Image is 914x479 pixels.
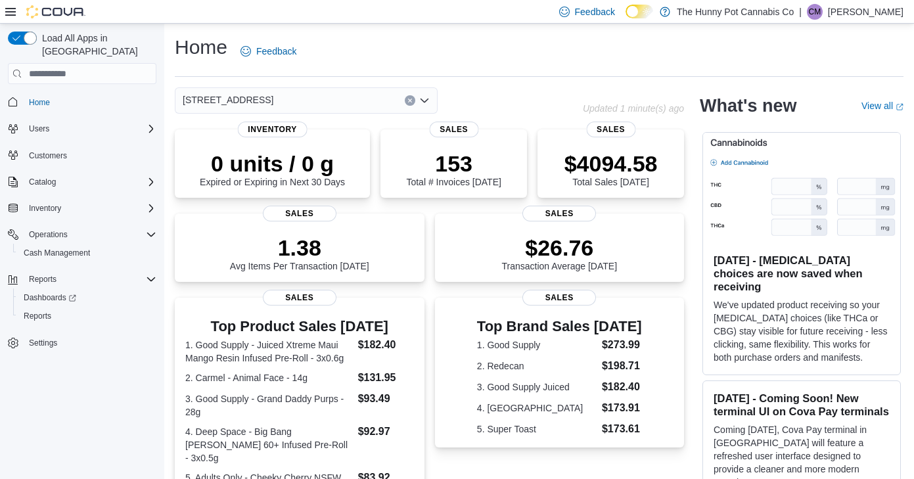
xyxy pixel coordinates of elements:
[8,87,156,386] nav: Complex example
[24,121,55,137] button: Users
[185,338,353,365] dt: 1. Good Supply - Juiced Xtreme Maui Mango Resin Infused Pre-Roll - 3x0.6g
[18,245,95,261] a: Cash Management
[677,4,794,20] p: The Hunny Pot Cannabis Co
[237,122,308,137] span: Inventory
[564,150,658,187] div: Total Sales [DATE]
[24,174,61,190] button: Catalog
[175,34,227,60] h1: Home
[406,150,501,187] div: Total # Invoices [DATE]
[26,5,85,18] img: Cova
[602,400,642,416] dd: $173.91
[24,93,156,110] span: Home
[3,333,162,352] button: Settings
[714,392,890,418] h3: [DATE] - Coming Soon! New terminal UI on Cova Pay terminals
[3,173,162,191] button: Catalog
[185,371,353,384] dt: 2. Carmel - Animal Face - 14g
[626,5,653,18] input: Dark Mode
[358,337,414,353] dd: $182.40
[3,92,162,111] button: Home
[602,337,642,353] dd: $273.99
[358,370,414,386] dd: $131.95
[230,235,369,261] p: 1.38
[13,288,162,307] a: Dashboards
[185,319,414,334] h3: Top Product Sales [DATE]
[24,334,156,351] span: Settings
[3,270,162,288] button: Reports
[263,290,336,306] span: Sales
[714,254,890,293] h3: [DATE] - [MEDICAL_DATA] choices are now saved when receiving
[501,235,617,261] p: $26.76
[564,150,658,177] p: $4094.58
[29,229,68,240] span: Operations
[3,146,162,165] button: Customers
[3,225,162,244] button: Operations
[24,271,62,287] button: Reports
[3,199,162,217] button: Inventory
[861,101,903,111] a: View allExternal link
[522,290,596,306] span: Sales
[586,122,635,137] span: Sales
[714,298,890,364] p: We've updated product receiving so your [MEDICAL_DATA] choices (like THCa or CBG) stay visible fo...
[406,150,501,177] p: 153
[13,244,162,262] button: Cash Management
[256,45,296,58] span: Feedback
[477,401,597,415] dt: 4. [GEOGRAPHIC_DATA]
[602,421,642,437] dd: $173.61
[24,335,62,351] a: Settings
[200,150,345,177] p: 0 units / 0 g
[3,120,162,138] button: Users
[24,148,72,164] a: Customers
[24,292,76,303] span: Dashboards
[24,174,156,190] span: Catalog
[477,319,642,334] h3: Top Brand Sales [DATE]
[477,359,597,373] dt: 2. Redecan
[807,4,823,20] div: Corrin Marier
[24,311,51,321] span: Reports
[799,4,802,20] p: |
[29,274,57,285] span: Reports
[24,271,156,287] span: Reports
[29,338,57,348] span: Settings
[24,121,156,137] span: Users
[575,5,615,18] span: Feedback
[24,200,66,216] button: Inventory
[263,206,336,221] span: Sales
[13,307,162,325] button: Reports
[230,235,369,271] div: Avg Items Per Transaction [DATE]
[501,235,617,271] div: Transaction Average [DATE]
[700,95,796,116] h2: What's new
[29,150,67,161] span: Customers
[18,308,156,324] span: Reports
[185,425,353,465] dt: 4. Deep Space - Big Bang [PERSON_NAME] 60+ Infused Pre-Roll - 3x0.5g
[358,391,414,407] dd: $93.49
[809,4,821,20] span: CM
[29,124,49,134] span: Users
[626,18,626,19] span: Dark Mode
[18,290,81,306] a: Dashboards
[419,95,430,106] button: Open list of options
[24,227,73,242] button: Operations
[477,380,597,394] dt: 3. Good Supply Juiced
[477,422,597,436] dt: 5. Super Toast
[24,200,156,216] span: Inventory
[24,248,90,258] span: Cash Management
[24,147,156,164] span: Customers
[200,150,345,187] div: Expired or Expiring in Next 30 Days
[37,32,156,58] span: Load All Apps in [GEOGRAPHIC_DATA]
[405,95,415,106] button: Clear input
[18,290,156,306] span: Dashboards
[602,379,642,395] dd: $182.40
[18,245,156,261] span: Cash Management
[358,424,414,440] dd: $92.97
[429,122,478,137] span: Sales
[29,97,50,108] span: Home
[24,95,55,110] a: Home
[522,206,596,221] span: Sales
[896,103,903,111] svg: External link
[477,338,597,352] dt: 1. Good Supply
[29,177,56,187] span: Catalog
[828,4,903,20] p: [PERSON_NAME]
[18,308,57,324] a: Reports
[24,227,156,242] span: Operations
[602,358,642,374] dd: $198.71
